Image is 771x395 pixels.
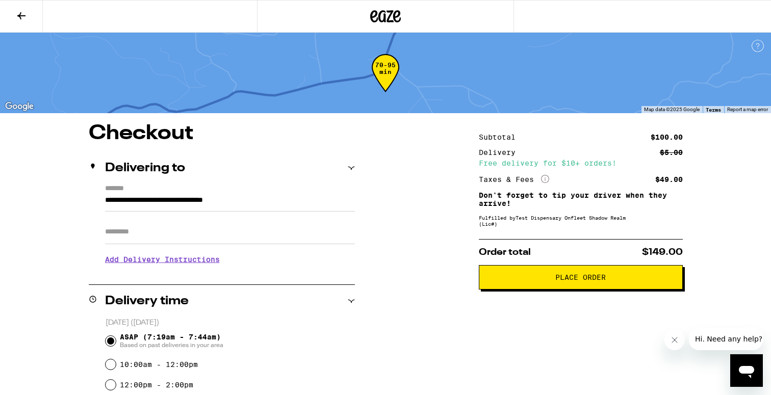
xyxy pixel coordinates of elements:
[706,107,721,113] a: Terms
[727,107,768,112] a: Report a map error
[105,162,185,174] h2: Delivering to
[89,123,355,144] h1: Checkout
[651,134,683,141] div: $100.00
[689,328,763,350] iframe: Message from company
[106,318,355,328] p: [DATE] ([DATE])
[730,354,763,387] iframe: Button to launch messaging window
[105,295,189,307] h2: Delivery time
[372,62,399,100] div: 70-95 min
[479,134,523,141] div: Subtotal
[105,271,355,279] p: We'll contact you at [PHONE_NUMBER] when we arrive
[555,274,606,281] span: Place Order
[644,107,700,112] span: Map data ©2025 Google
[120,333,223,349] span: ASAP (7:19am - 7:44am)
[660,149,683,156] div: $5.00
[664,330,685,350] iframe: Close message
[479,160,683,167] div: Free delivery for $10+ orders!
[120,360,198,368] label: 10:00am - 12:00pm
[105,248,355,271] h3: Add Delivery Instructions
[479,149,523,156] div: Delivery
[655,176,683,183] div: $49.00
[3,100,36,113] img: Google
[642,248,683,257] span: $149.00
[3,100,36,113] a: Open this area in Google Maps (opens a new window)
[120,381,193,389] label: 12:00pm - 2:00pm
[479,265,683,289] button: Place Order
[479,175,549,184] div: Taxes & Fees
[479,215,683,227] div: Fulfilled by Test Dispensary Onfleet Shadow Realm (Lic# )
[479,248,531,257] span: Order total
[479,191,683,207] p: Don't forget to tip your driver when they arrive!
[120,341,223,349] span: Based on past deliveries in your area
